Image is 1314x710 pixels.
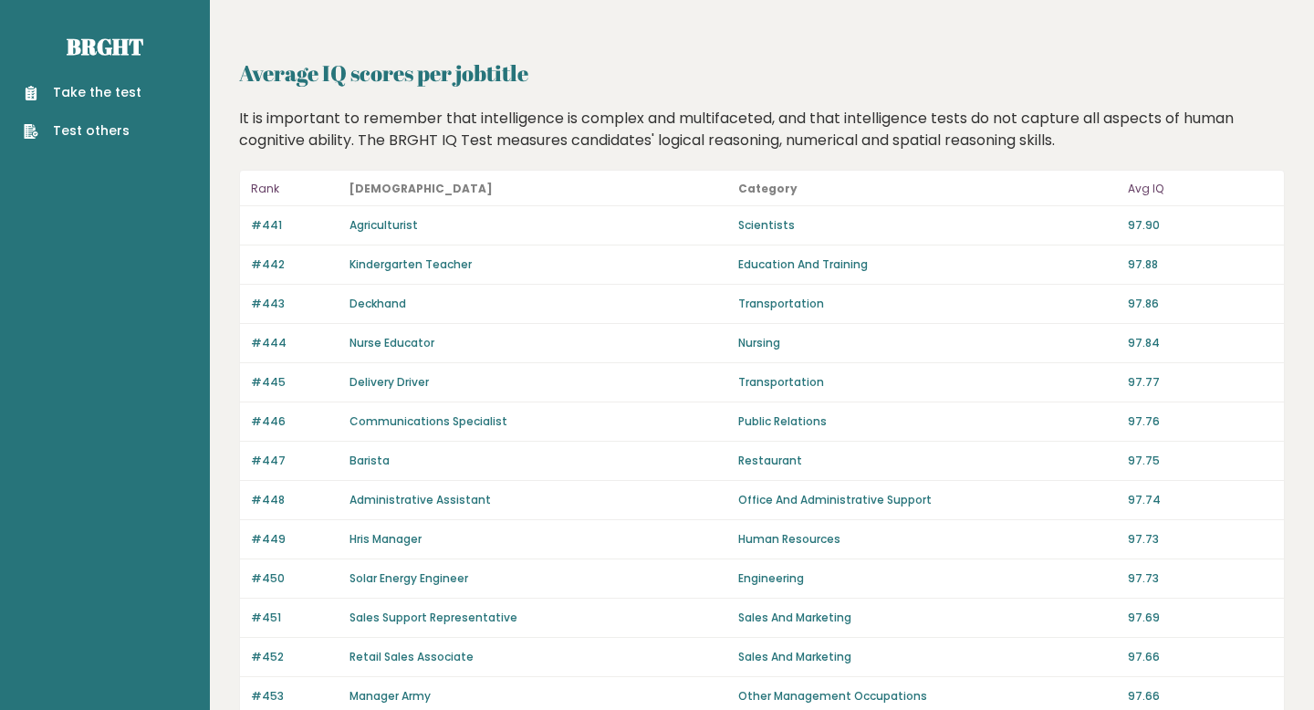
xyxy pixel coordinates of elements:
[251,688,339,705] p: #453
[349,492,491,507] a: Administrative Assistant
[1128,296,1273,312] p: 97.86
[251,335,339,351] p: #444
[738,453,1116,469] p: Restaurant
[1128,610,1273,626] p: 97.69
[251,492,339,508] p: #448
[1128,649,1273,665] p: 97.66
[349,181,493,196] b: [DEMOGRAPHIC_DATA]
[1128,492,1273,508] p: 97.74
[1128,374,1273,391] p: 97.77
[349,256,472,272] a: Kindergarten Teacher
[251,296,339,312] p: #443
[251,649,339,665] p: #452
[251,217,339,234] p: #441
[738,217,1116,234] p: Scientists
[349,296,406,311] a: Deckhand
[251,531,339,548] p: #449
[738,610,1116,626] p: Sales And Marketing
[349,688,431,704] a: Manager Army
[349,649,474,664] a: Retail Sales Associate
[24,121,141,141] a: Test others
[349,374,429,390] a: Delivery Driver
[738,374,1116,391] p: Transportation
[251,374,339,391] p: #445
[24,83,141,102] a: Take the test
[738,570,1116,587] p: Engineering
[251,413,339,430] p: #446
[251,610,339,626] p: #451
[1128,256,1273,273] p: 97.88
[67,32,143,61] a: Brght
[233,108,1292,151] div: It is important to remember that intelligence is complex and multifaceted, and that intelligence ...
[251,570,339,587] p: #450
[738,413,1116,430] p: Public Relations
[251,256,339,273] p: #442
[1128,335,1273,351] p: 97.84
[738,649,1116,665] p: Sales And Marketing
[349,531,422,547] a: Hris Manager
[349,610,517,625] a: Sales Support Representative
[738,296,1116,312] p: Transportation
[251,178,339,200] p: Rank
[251,453,339,469] p: #447
[1128,453,1273,469] p: 97.75
[1128,531,1273,548] p: 97.73
[239,57,1285,89] h2: Average IQ scores per jobtitle
[349,335,434,350] a: Nurse Educator
[1128,413,1273,430] p: 97.76
[349,413,507,429] a: Communications Specialist
[349,217,418,233] a: Agriculturist
[1128,217,1273,234] p: 97.90
[738,492,1116,508] p: Office And Administrative Support
[1128,178,1273,200] p: Avg IQ
[738,688,1116,705] p: Other Management Occupations
[349,453,390,468] a: Barista
[738,181,798,196] b: Category
[738,335,1116,351] p: Nursing
[738,531,1116,548] p: Human Resources
[1128,570,1273,587] p: 97.73
[1128,688,1273,705] p: 97.66
[738,256,1116,273] p: Education And Training
[349,570,468,586] a: Solar Energy Engineer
